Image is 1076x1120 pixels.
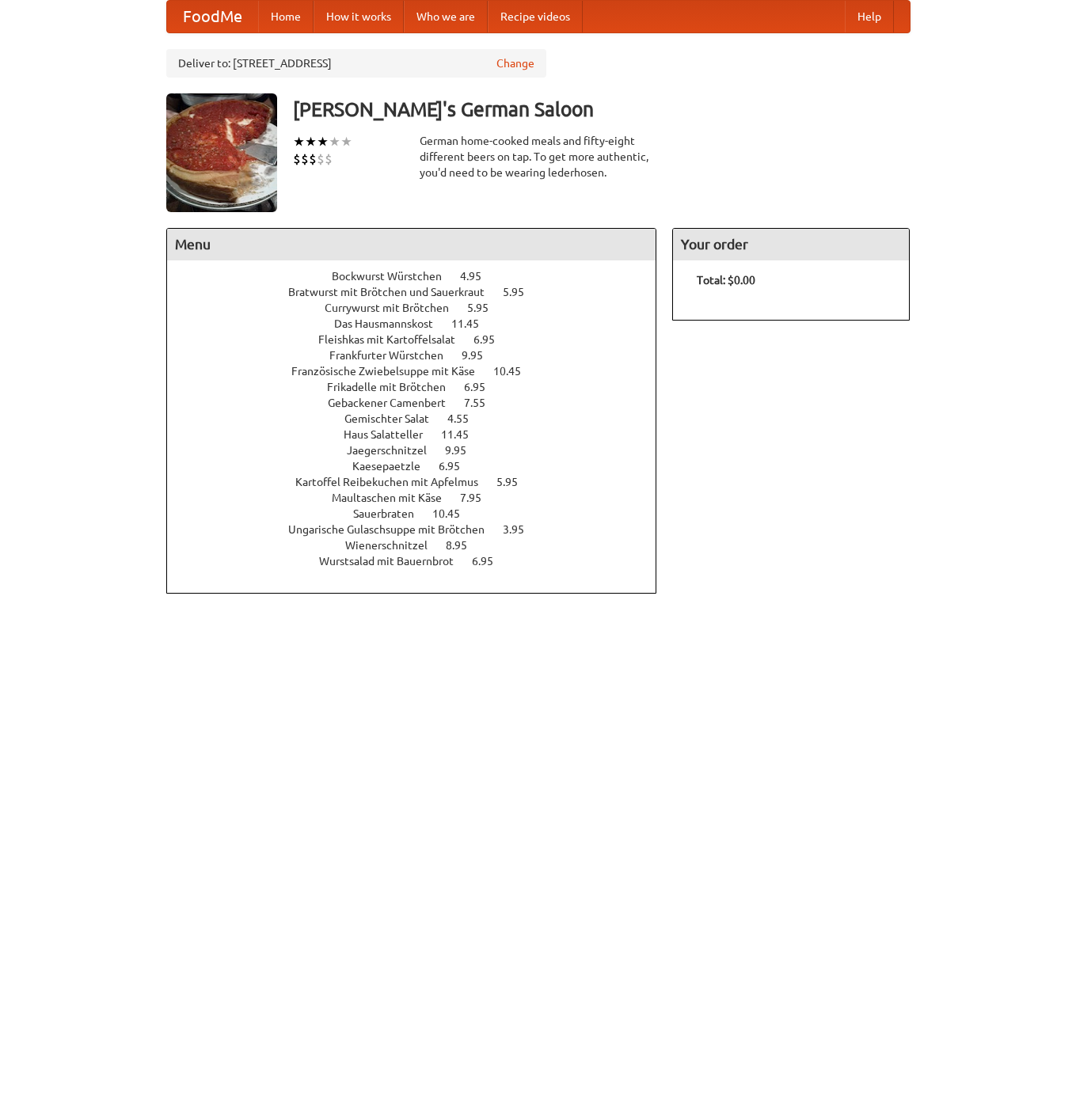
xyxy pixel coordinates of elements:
li: ★ [305,133,317,150]
span: 6.95 [464,381,501,393]
span: Kartoffel Reibekuchen mit Apfelmus [295,476,494,488]
span: Wurstsalad mit Bauernbrot [319,555,470,568]
span: 5.95 [467,302,504,314]
span: 9.95 [445,444,482,457]
span: 9.95 [462,349,499,362]
span: Jaegerschnitzel [347,444,443,457]
b: Total: $0.00 [697,274,755,287]
span: 6.95 [439,460,476,473]
a: Jaegerschnitzel 9.95 [347,444,496,457]
a: Help [845,1,894,32]
a: Ungarische Gulaschsuppe mit Brötchen 3.95 [288,523,553,536]
span: 7.55 [464,397,501,409]
span: 7.95 [460,492,497,504]
div: German home-cooked meals and fifty-eight different beers on tap. To get more authentic, you'd nee... [420,133,657,180]
span: 3.95 [503,523,540,536]
a: Französische Zwiebelsuppe mit Käse 10.45 [291,365,550,378]
span: Französische Zwiebelsuppe mit Käse [291,365,491,378]
span: Sauerbraten [353,507,430,520]
a: Currywurst mit Brötchen 5.95 [325,302,518,314]
a: How it works [314,1,404,32]
a: Maultaschen mit Käse 7.95 [332,492,511,504]
span: 8.95 [446,539,483,552]
span: Das Hausmannskost [334,317,449,330]
a: Kaesepaetzle 6.95 [352,460,489,473]
a: Kartoffel Reibekuchen mit Apfelmus 5.95 [295,476,547,488]
div: Deliver to: [STREET_ADDRESS] [166,49,546,78]
li: ★ [340,133,352,150]
span: Bratwurst mit Brötchen und Sauerkraut [288,286,500,298]
a: Bockwurst Würstchen 4.95 [332,270,511,283]
li: $ [293,150,301,168]
a: Home [258,1,314,32]
span: Wienerschnitzel [345,539,443,552]
span: 5.95 [503,286,540,298]
span: Gebackener Camenbert [328,397,462,409]
span: 4.95 [460,270,497,283]
a: Fleishkas mit Kartoffelsalat 6.95 [318,333,524,346]
a: Frikadelle mit Brötchen 6.95 [327,381,515,393]
span: Bockwurst Würstchen [332,270,458,283]
li: ★ [293,133,305,150]
span: Frankfurter Würstchen [329,349,459,362]
span: 11.45 [441,428,485,441]
span: Fleishkas mit Kartoffelsalat [318,333,471,346]
a: Wienerschnitzel 8.95 [345,539,496,552]
h4: Your order [673,229,909,260]
li: ★ [317,133,329,150]
span: 5.95 [496,476,534,488]
a: Gebackener Camenbert 7.55 [328,397,515,409]
span: Gemischter Salat [344,412,445,425]
a: Haus Salatteller 11.45 [344,428,498,441]
span: 6.95 [472,555,509,568]
a: Bratwurst mit Brötchen und Sauerkraut 5.95 [288,286,553,298]
li: $ [317,150,325,168]
a: Gemischter Salat 4.55 [344,412,498,425]
img: angular.jpg [166,93,277,212]
span: Frikadelle mit Brötchen [327,381,462,393]
span: 6.95 [473,333,511,346]
a: Who we are [404,1,488,32]
a: FoodMe [167,1,258,32]
li: $ [301,150,309,168]
span: 11.45 [451,317,495,330]
span: Kaesepaetzle [352,460,436,473]
span: Maultaschen mit Käse [332,492,458,504]
a: Wurstsalad mit Bauernbrot 6.95 [319,555,523,568]
a: Das Hausmannskost 11.45 [334,317,508,330]
span: 10.45 [493,365,537,378]
a: Change [496,55,534,71]
span: Currywurst mit Brötchen [325,302,465,314]
a: Frankfurter Würstchen 9.95 [329,349,512,362]
li: $ [309,150,317,168]
span: Ungarische Gulaschsuppe mit Brötchen [288,523,500,536]
a: Recipe videos [488,1,583,32]
li: $ [325,150,333,168]
h4: Menu [167,229,656,260]
span: Haus Salatteller [344,428,439,441]
li: ★ [329,133,340,150]
h3: [PERSON_NAME]'s German Saloon [293,93,911,125]
span: 4.55 [447,412,485,425]
span: 10.45 [432,507,476,520]
a: Sauerbraten 10.45 [353,507,489,520]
